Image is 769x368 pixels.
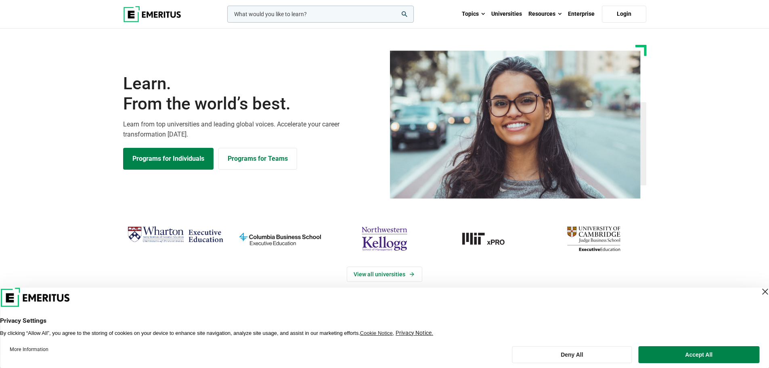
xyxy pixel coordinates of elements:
[123,74,380,114] h1: Learn.
[602,6,646,23] a: Login
[123,94,380,114] span: From the world’s best.
[127,223,224,247] img: Wharton Executive Education
[218,148,297,170] a: Explore for Business
[545,223,642,254] img: cambridge-judge-business-school
[347,267,422,282] a: View Universities
[123,119,380,140] p: Learn from top universities and leading global voices. Accelerate your career transformation [DATE].
[336,223,433,254] img: northwestern-kellogg
[232,223,328,254] img: columbia-business-school
[227,6,414,23] input: woocommerce-product-search-field-0
[441,223,537,254] img: MIT xPRO
[441,223,537,254] a: MIT-xPRO
[123,148,214,170] a: Explore Programs
[390,50,641,199] img: Learn from the world's best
